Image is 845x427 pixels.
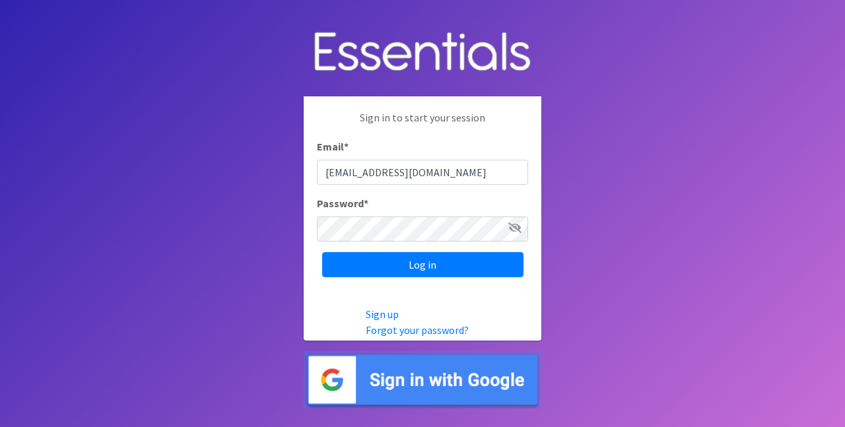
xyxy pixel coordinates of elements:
p: Sign in to start your session [317,110,528,139]
abbr: required [364,197,368,210]
label: Email [317,139,349,154]
a: Sign up [366,308,399,321]
img: Sign in with Google [304,351,541,409]
img: Human Essentials [304,18,541,86]
abbr: required [344,140,349,153]
label: Password [317,195,368,211]
a: Forgot your password? [366,323,469,337]
input: Log in [322,252,524,277]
